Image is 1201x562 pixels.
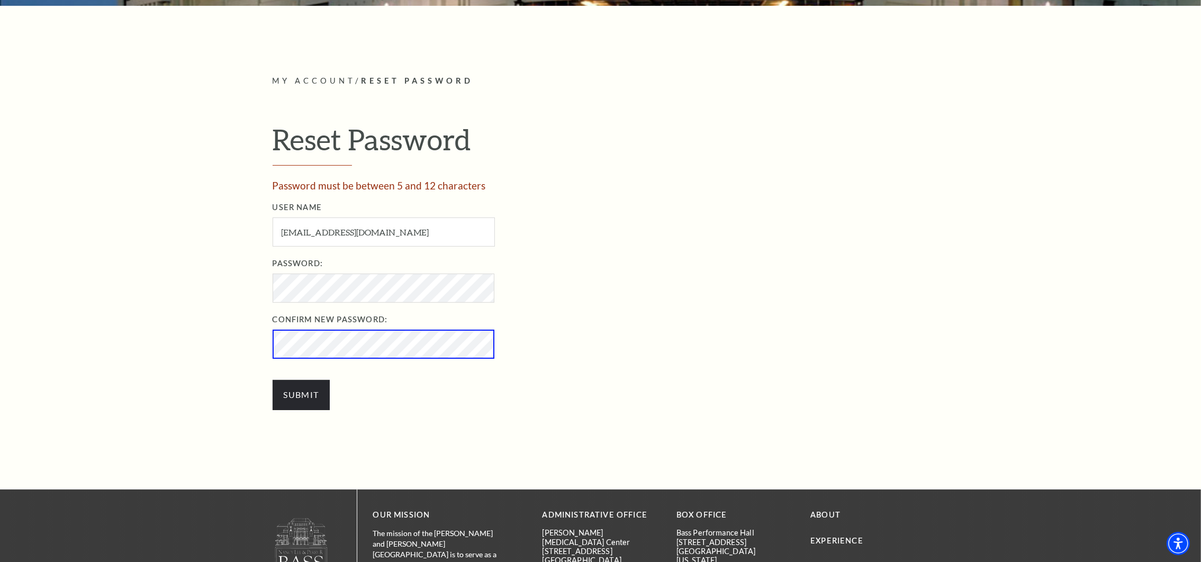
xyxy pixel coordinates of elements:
[273,76,356,85] span: My Account
[361,76,473,85] span: Reset Password
[273,179,486,192] span: Password must be between 5 and 12 characters
[273,217,495,247] input: User Name
[273,257,952,270] label: Password:
[273,75,929,88] p: /
[676,509,794,522] p: BOX OFFICE
[543,528,661,547] p: [PERSON_NAME][MEDICAL_DATA] Center
[543,509,661,522] p: Administrative Office
[676,528,794,537] p: Bass Performance Hall
[373,509,505,522] p: OUR MISSION
[543,547,661,556] p: [STREET_ADDRESS]
[273,380,330,410] input: Submit button
[273,313,952,327] label: Confirm New Password:
[810,510,841,519] a: About
[273,201,952,214] label: User Name
[676,538,794,547] p: [STREET_ADDRESS]
[810,536,863,545] a: Experience
[273,122,929,166] h1: Reset Password
[1167,532,1190,555] div: Accessibility Menu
